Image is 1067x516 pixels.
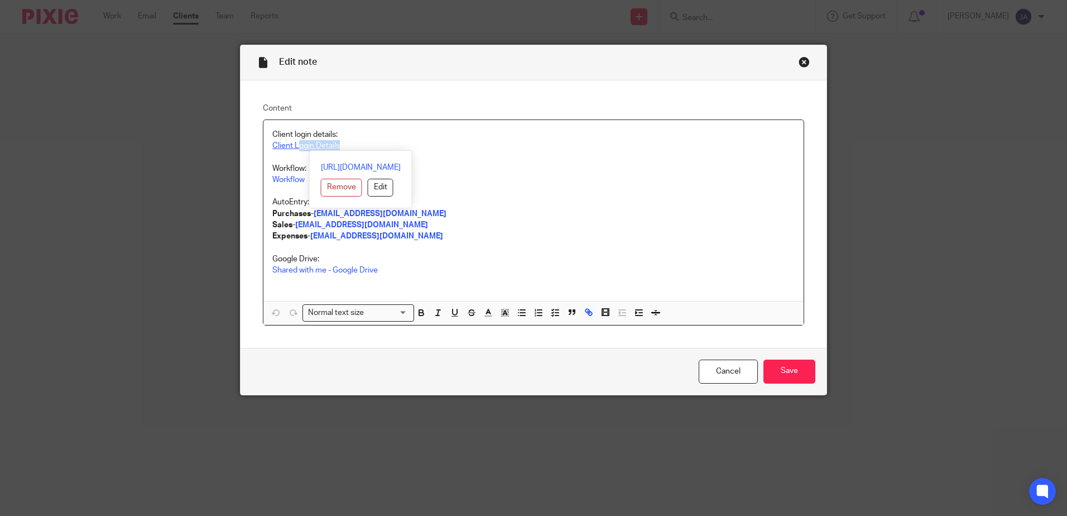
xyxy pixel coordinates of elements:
[263,103,804,114] label: Content
[310,232,443,240] a: [EMAIL_ADDRESS][DOMAIN_NAME]
[272,197,795,208] p: AutoEntry:
[272,163,795,174] p: Workflow:
[699,360,758,384] a: Cancel
[367,307,407,319] input: Search for option
[272,266,378,274] a: Shared with me - Google Drive
[321,179,362,197] button: Remove
[272,142,340,150] a: Client Login Details
[321,162,401,173] a: [URL][DOMAIN_NAME]
[763,360,815,384] input: Save
[295,221,428,229] a: [EMAIL_ADDRESS][DOMAIN_NAME]
[272,129,795,140] p: Client login details:
[272,221,295,229] strong: Sales-
[272,210,314,218] strong: Purchases-
[279,58,317,66] span: Edit note
[272,232,310,240] strong: Expenses-
[314,210,446,218] a: [EMAIL_ADDRESS][DOMAIN_NAME]
[302,304,414,322] div: Search for option
[368,179,393,197] button: Edit
[272,254,795,265] p: Google Drive:
[305,307,366,319] span: Normal text size
[799,56,810,68] div: Close this dialog window
[272,176,305,184] a: Workflow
